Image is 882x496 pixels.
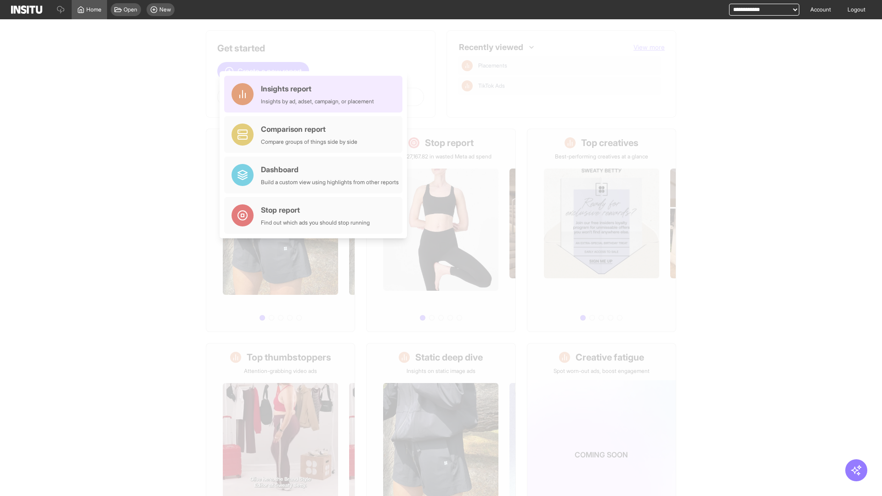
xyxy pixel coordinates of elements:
[11,6,42,14] img: Logo
[261,83,374,94] div: Insights report
[124,6,137,13] span: Open
[261,219,370,226] div: Find out which ads you should stop running
[159,6,171,13] span: New
[86,6,102,13] span: Home
[261,98,374,105] div: Insights by ad, adset, campaign, or placement
[261,204,370,215] div: Stop report
[261,179,399,186] div: Build a custom view using highlights from other reports
[261,138,357,146] div: Compare groups of things side by side
[261,124,357,135] div: Comparison report
[261,164,399,175] div: Dashboard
